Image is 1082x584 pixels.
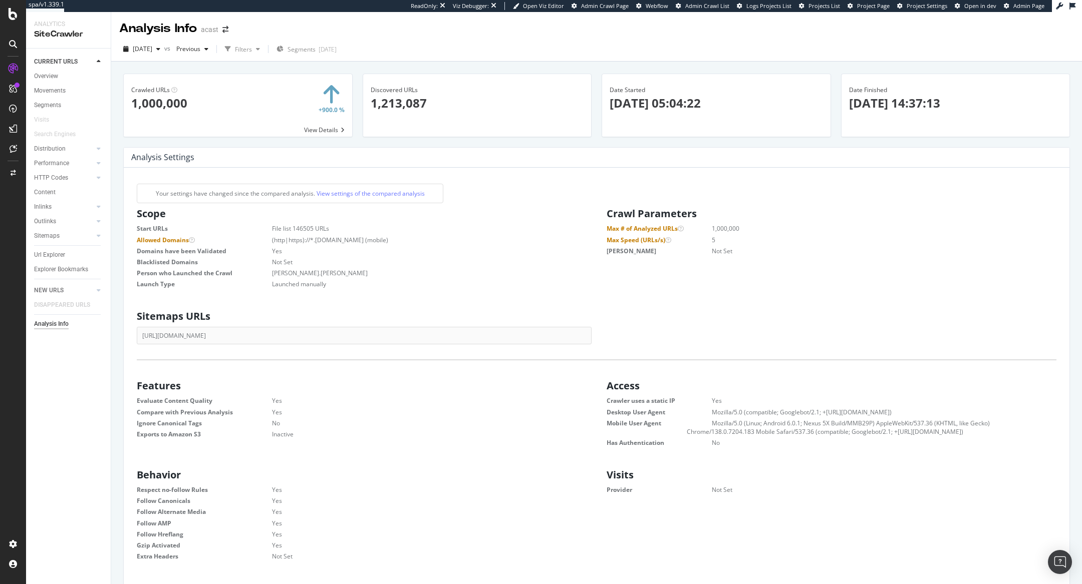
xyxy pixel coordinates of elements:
dd: File list 146505 URLs [247,224,587,233]
a: Analysis Info [34,319,104,329]
dd: Launched manually [247,280,587,288]
div: Inlinks [34,202,52,212]
span: Admin Crawl List [685,2,729,10]
div: NEW URLS [34,285,64,296]
h4: Analysis Settings [131,151,194,164]
a: Admin Crawl List [676,2,729,10]
dt: Provider [607,485,712,494]
div: DISAPPEARED URLS [34,300,90,310]
div: acast [201,25,218,35]
a: Content [34,187,104,198]
a: Search Engines [34,129,86,140]
div: Search Engines [34,129,76,140]
dd: Not Set [687,485,1056,494]
dt: Follow Canonicals [137,496,272,505]
a: HTTP Codes [34,173,94,183]
dt: Exports to Amazon S3 [137,430,272,438]
h2: Sitemaps URLs [137,311,592,322]
dd: Yes [247,519,587,527]
dt: Domains have been Validated [137,247,272,255]
dd: (http|https)://*.[DOMAIN_NAME] (mobile) [247,236,587,244]
p: [DATE] 05:04:22 [610,95,823,112]
dt: Has Authentication [607,438,712,447]
dd: Yes [247,530,587,538]
a: Visits [34,115,59,125]
a: View settings of the compared analysis [317,189,425,198]
div: Overview [34,71,58,82]
div: Analysis Info [119,20,197,37]
div: Explorer Bookmarks [34,264,88,275]
div: ReadOnly: [411,2,438,10]
h2: Access [607,380,1061,391]
dt: Crawler uses a static IP [607,396,712,405]
button: Filters [221,41,264,57]
dd: Mozilla/5.0 (compatible; Googlebot/2.1; +[URL][DOMAIN_NAME]) [687,408,1056,416]
dt: Person who Launched the Crawl [137,269,272,277]
span: 2025 Oct. 7th [133,45,152,53]
dt: Desktop User Agent [607,408,712,416]
span: Date Finished [849,86,887,94]
span: Admin Page [1013,2,1044,10]
span: Logs Projects List [746,2,791,10]
span: Previous [172,45,200,53]
dd: Inactive [247,430,587,438]
dd: Yes [247,541,587,549]
dd: No [687,438,1056,447]
dt: Allowed Domains [137,236,272,244]
div: Movements [34,86,66,96]
dd: Yes [247,396,587,405]
dt: Compare with Previous Analysis [137,408,272,416]
a: Movements [34,86,104,96]
span: Webflow [646,2,668,10]
dt: Blacklisted Domains [137,258,272,266]
div: HTTP Codes [34,173,68,183]
dd: Not Set [687,247,1056,255]
div: Segments [34,100,61,111]
dd: Yes [247,408,587,416]
button: Segments[DATE] [273,41,341,57]
a: CURRENT URLS [34,57,94,67]
a: DISAPPEARED URLS [34,300,100,310]
dt: Start URLs [137,224,272,233]
dd: Mozilla/5.0 (Linux; Android 6.0.1; Nexus 5X Build/MMB29P) AppleWebKit/537.36 (KHTML, like Gecko) ... [687,419,1056,436]
dt: Launch Type [137,280,272,288]
div: Open Intercom Messenger [1048,550,1072,574]
div: Your settings have changed since the compared analysis. [137,184,443,203]
a: Url Explorer [34,250,104,260]
a: Open Viz Editor [513,2,564,10]
span: Open Viz Editor [523,2,564,10]
a: Project Settings [897,2,947,10]
dd: 5 [687,236,1056,244]
h2: Features [137,380,592,391]
p: 1,213,087 [371,95,584,112]
span: Projects List [808,2,840,10]
span: Segments [288,45,316,54]
button: Previous [172,41,212,57]
div: Viz Debugger: [453,2,489,10]
dt: Evaluate Content Quality [137,396,272,405]
dt: Max # of Analyzed URLs [607,224,712,233]
div: Filters [235,45,252,54]
div: Sitemaps [34,231,60,241]
div: Performance [34,158,69,169]
span: Discovered URLs [371,86,418,94]
dt: Mobile User Agent [607,419,712,427]
div: [URL][DOMAIN_NAME] [137,327,592,344]
span: Date Started [610,86,645,94]
dd: Yes [687,396,1056,405]
div: Distribution [34,144,66,154]
span: Open in dev [964,2,996,10]
a: Project Page [848,2,890,10]
dd: Not Set [247,258,587,266]
span: Project Settings [907,2,947,10]
a: Open in dev [955,2,996,10]
a: Logs Projects List [737,2,791,10]
button: [DATE] [119,41,164,57]
a: Webflow [636,2,668,10]
dt: Respect no-follow Rules [137,485,272,494]
div: Url Explorer [34,250,65,260]
dt: [PERSON_NAME] [607,247,712,255]
dd: Yes [247,247,587,255]
dd: No [247,419,587,427]
dd: Yes [247,485,587,494]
